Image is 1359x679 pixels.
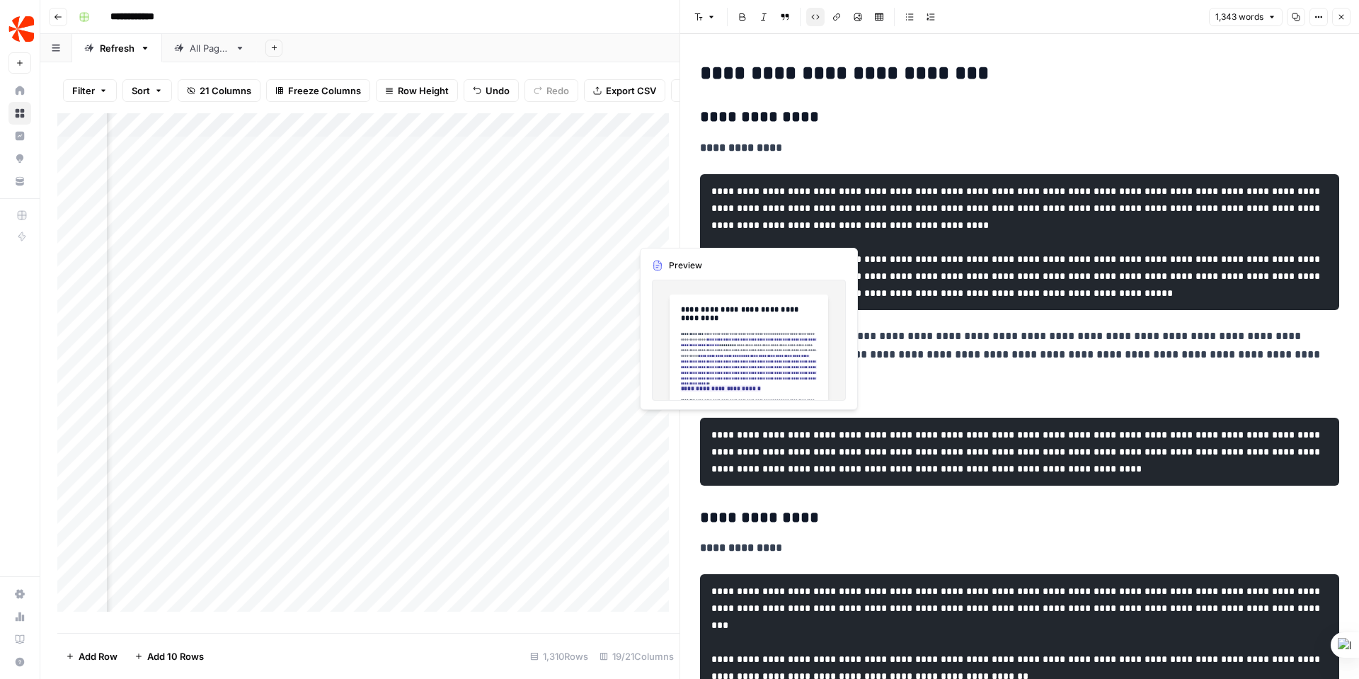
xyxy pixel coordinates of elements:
[126,645,212,668] button: Add 10 Rows
[57,645,126,668] button: Add Row
[594,645,679,668] div: 19/21 Columns
[72,84,95,98] span: Filter
[200,84,251,98] span: 21 Columns
[100,41,134,55] div: Refresh
[8,651,31,673] button: Help + Support
[546,84,569,98] span: Redo
[288,84,361,98] span: Freeze Columns
[486,84,510,98] span: Undo
[162,34,257,62] a: All Pages
[8,16,34,42] img: ChargebeeOps Logo
[606,84,656,98] span: Export CSV
[8,170,31,193] a: Your Data
[72,34,162,62] a: Refresh
[8,583,31,605] a: Settings
[584,79,665,102] button: Export CSV
[398,84,449,98] span: Row Height
[8,628,31,651] a: Learning Hub
[8,79,31,102] a: Home
[190,41,229,55] div: All Pages
[8,102,31,125] a: Browse
[8,605,31,628] a: Usage
[464,79,519,102] button: Undo
[63,79,117,102] button: Filter
[8,147,31,170] a: Opportunities
[147,649,204,663] span: Add 10 Rows
[178,79,260,102] button: 21 Columns
[1215,11,1263,23] span: 1,343 words
[132,84,150,98] span: Sort
[266,79,370,102] button: Freeze Columns
[376,79,458,102] button: Row Height
[524,645,594,668] div: 1,310 Rows
[79,649,117,663] span: Add Row
[8,125,31,147] a: Insights
[1209,8,1283,26] button: 1,343 words
[122,79,172,102] button: Sort
[8,11,31,47] button: Workspace: ChargebeeOps
[524,79,578,102] button: Redo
